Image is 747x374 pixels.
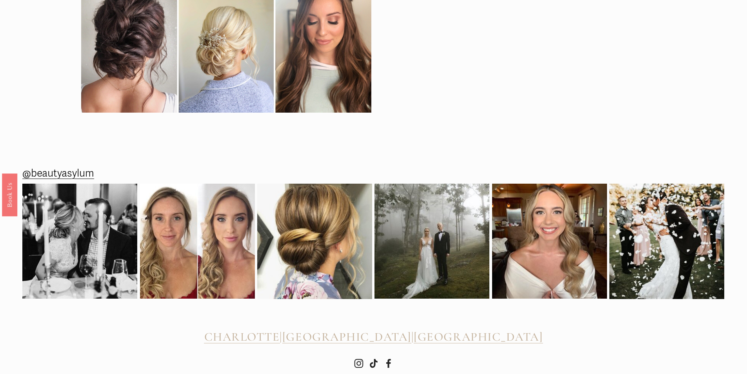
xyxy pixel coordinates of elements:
[369,359,378,368] a: TikTok
[282,330,411,344] span: [GEOGRAPHIC_DATA]
[204,330,280,344] a: CHARLOTTE
[257,173,372,310] img: So much pretty from this weekend! Here&rsquo;s one from @beautyasylum_charlotte #beautyasylum @up...
[411,330,414,344] span: |
[282,330,411,344] a: [GEOGRAPHIC_DATA]
[204,330,280,344] span: CHARLOTTE
[22,164,94,183] a: @beautyasylum
[384,359,393,368] a: Facebook
[22,184,137,299] img: Rehearsal dinner vibes from Raleigh, NC. We added a subtle braid at the top before we created her...
[140,184,255,299] img: It&rsquo;s been a while since we&rsquo;ve shared a before and after! Subtle makeup &amp; romantic...
[280,330,282,344] span: |
[492,184,607,299] img: Going into the wedding weekend with some bridal inspo for ya! 💫 @beautyasylum_charlotte #beautyas...
[609,170,724,313] img: 2020 didn&rsquo;t stop this wedding celebration! 🎊😍🎉 @beautyasylum_atlanta #beautyasylum @bridal_...
[2,173,17,216] a: Book Us
[354,359,364,368] a: Instagram
[414,330,543,344] span: [GEOGRAPHIC_DATA]
[374,184,489,299] img: Picture perfect 💫 @beautyasylum_charlotte @apryl_naylor_makeup #beautyasylum_apryl @uptownfunkyou...
[414,330,543,344] a: [GEOGRAPHIC_DATA]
